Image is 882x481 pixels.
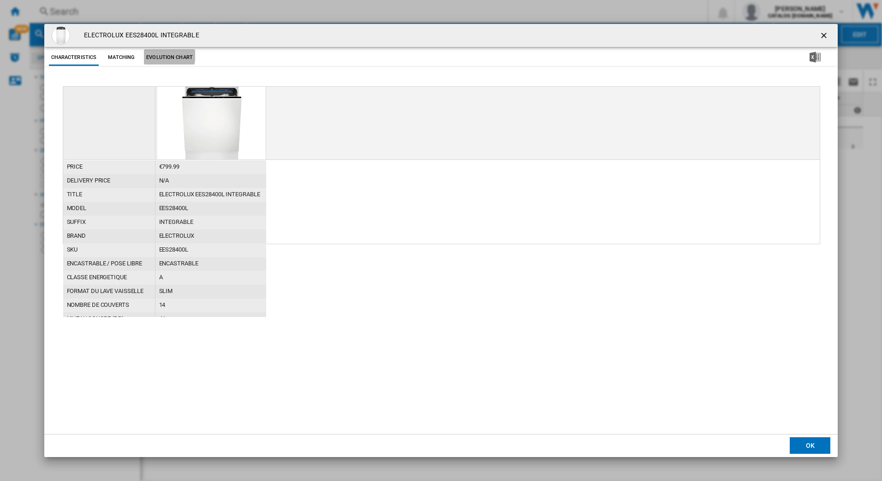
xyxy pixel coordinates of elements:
button: OK [790,437,830,454]
md-dialog: Product popup [44,24,838,457]
div: 44 [155,312,266,326]
div: brand [63,229,155,243]
button: Download in Excel [795,49,835,66]
div: ELECTROLUX [155,229,266,243]
div: ELECTROLUX EES28400L INTEGRABLE [155,188,266,202]
div: INTEGRABLE [155,216,266,229]
ng-md-icon: getI18NText('BUTTONS.CLOSE_DIALOG') [819,31,830,42]
button: Characteristics [49,49,99,66]
button: Evolution chart [144,49,195,66]
div: delivery price [63,174,155,188]
div: title [63,188,155,202]
button: Matching [101,49,142,66]
div: A [155,271,266,285]
div: N/A [155,174,266,188]
div: sku [63,243,155,257]
button: getI18NText('BUTTONS.CLOSE_DIALOG') [816,26,834,45]
img: darty [157,87,266,159]
div: EES28400L [155,243,266,257]
div: ENCASTRABLE / POSE LIBRE [63,257,155,271]
img: excel-24x24.png [810,52,821,63]
div: ENCASTRABLE [155,257,266,271]
div: FORMAT DU LAVE VAISSELLE [63,285,155,299]
div: CLASSE ENERGETIQUE [63,271,155,285]
div: SLIM [155,285,266,299]
div: EES28400L [155,202,266,216]
h4: ELECTROLUX EES28400L INTEGRABLE [79,31,199,40]
div: suffix [63,216,155,229]
div: NOMBRE DE COUVERTS [63,299,155,312]
div: NIVEAU SONORE (DB) [63,312,155,326]
div: 14 [155,299,266,312]
img: darty [52,26,70,45]
div: price [63,160,155,174]
div: €799.99 [155,160,266,174]
div: model [63,202,155,216]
